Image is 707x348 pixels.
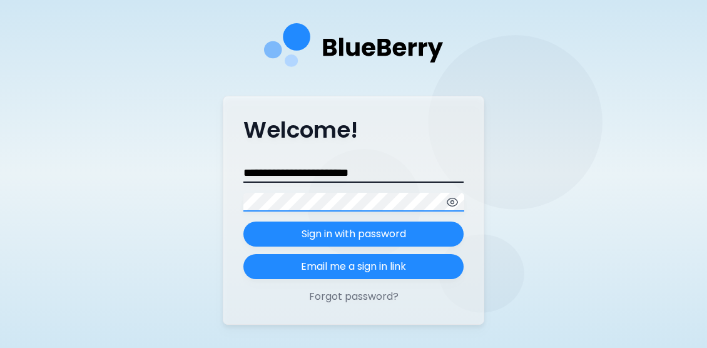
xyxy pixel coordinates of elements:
p: Welcome! [243,116,464,144]
button: Sign in with password [243,222,464,247]
button: Forgot password? [243,289,464,304]
p: Sign in with password [302,227,406,242]
button: Email me a sign in link [243,254,464,279]
img: company logo [264,23,444,76]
